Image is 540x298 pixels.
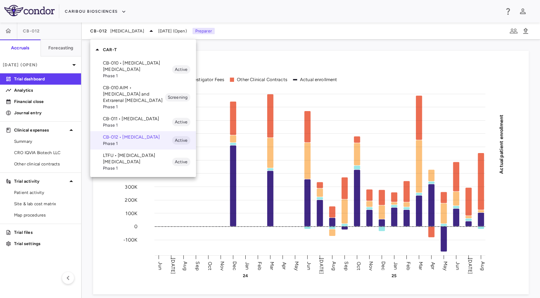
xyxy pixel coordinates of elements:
span: Active [172,137,190,144]
p: CB-011 • [MEDICAL_DATA] [103,116,172,122]
p: LTFU • [MEDICAL_DATA] [MEDICAL_DATA] [103,152,172,165]
div: CB-010 AIM • [MEDICAL_DATA] and Extrarenal [MEDICAL_DATA]Phase 1Screening [90,82,196,113]
p: CB-012 • [MEDICAL_DATA] [103,134,172,140]
span: Phase 1 [103,122,172,128]
p: CAR-T [103,47,196,53]
span: Active [172,66,190,73]
div: CAR-T [90,42,196,57]
span: Phase 1 [103,104,165,110]
span: Active [172,159,190,165]
span: Phase 1 [103,165,172,171]
div: CB-010 • [MEDICAL_DATA] [MEDICAL_DATA]Phase 1Active [90,57,196,82]
div: CB-011 • [MEDICAL_DATA]Phase 1Active [90,113,196,131]
p: CB-010 AIM • [MEDICAL_DATA] and Extrarenal [MEDICAL_DATA] [103,85,165,104]
div: LTFU • [MEDICAL_DATA] [MEDICAL_DATA]Phase 1Active [90,150,196,174]
span: Phase 1 [103,73,172,79]
span: Screening [165,94,190,101]
div: CB-012 • [MEDICAL_DATA]Phase 1Active [90,131,196,150]
span: Phase 1 [103,140,172,147]
span: Active [172,119,190,125]
p: CB-010 • [MEDICAL_DATA] [MEDICAL_DATA] [103,60,172,73]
